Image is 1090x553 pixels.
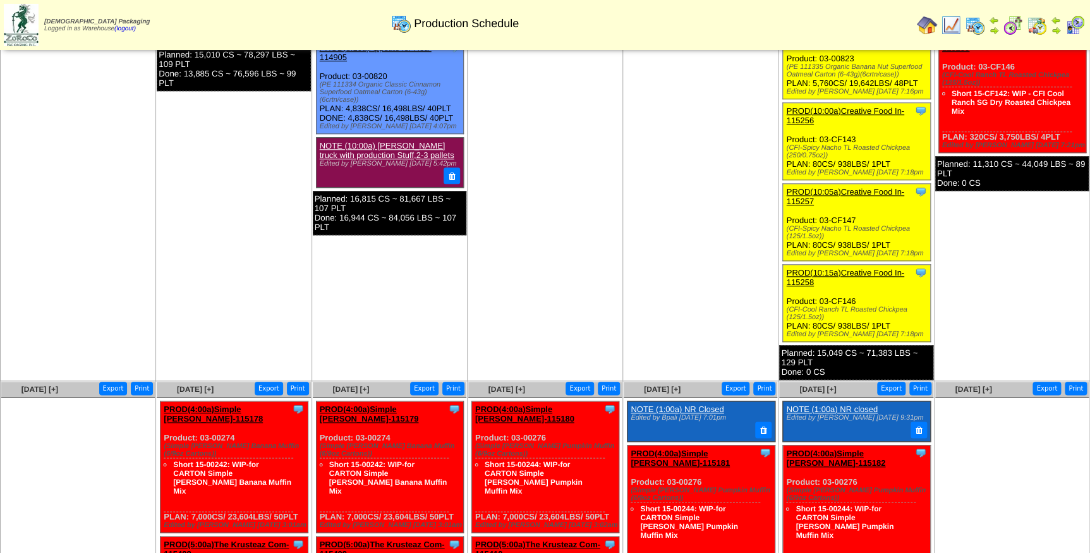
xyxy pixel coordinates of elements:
button: Print [442,382,464,395]
div: Product: 03-CF147 PLAN: 80CS / 938LBS / 1PLT [783,184,931,261]
button: Export [99,382,128,395]
div: Edited by [PERSON_NAME] [DATE] 3:02am [475,521,619,529]
div: Edited by [PERSON_NAME] [DATE] 9:31pm [786,414,924,422]
button: Export [877,382,905,395]
a: [DATE] [+] [332,385,369,394]
div: Edited by [PERSON_NAME] [DATE] 7:18pm [786,331,930,338]
img: arrowright.gif [1051,25,1061,35]
img: arrowleft.gif [1051,15,1061,25]
a: [DATE] [+] [644,385,681,394]
button: Export [566,382,594,395]
span: [DATE] [+] [177,385,214,394]
a: PROD(10:05a)Creative Food In-115257 [786,187,904,206]
img: Tooltip [914,266,927,279]
a: PROD(10:00a)Creative Food In-115256 [786,106,904,125]
img: Tooltip [603,403,616,415]
div: (PE 111334 Organic Classic Cinnamon Superfood Oatmeal Carton (6-43g)(6crtn/case)) [320,81,464,104]
div: Product: 03-00820 PLAN: 4,838CS / 16,498LBS / 40PLT DONE: 4,838CS / 16,498LBS / 40PLT [316,40,464,134]
a: PROD(4:00a)Simple [PERSON_NAME]-115181 [631,449,730,468]
a: PROD(4:00a)Simple [PERSON_NAME]-115179 [320,404,419,423]
div: Product: 03-CF146 PLAN: 320CS / 3,750LBS / 4PLT [938,30,1086,153]
div: (Simple [PERSON_NAME] Pumpkin Muffin (6/9oz Cartons)) [786,487,930,502]
div: (Simple [PERSON_NAME] Pumpkin Muffin (6/9oz Cartons)) [475,442,619,458]
img: Tooltip [292,403,305,415]
a: Short 15-CF142: WIP - CFI Cool Ranch SG Dry Roasted Chickpea Mix [952,89,1070,116]
div: Edited by [PERSON_NAME] [DATE] 7:16pm [786,88,930,95]
img: arrowright.gif [989,25,999,35]
a: PROD(10:15a)Creative Food In-115258 [786,268,904,287]
a: Short 15-00242: WIP-for CARTON Simple [PERSON_NAME] Banana Muffin Mix [329,460,447,495]
div: Product: 03-CF146 PLAN: 80CS / 938LBS / 1PLT [783,265,931,342]
div: Edited by [PERSON_NAME] [DATE] 7:21pm [942,142,1086,149]
div: (CFI-Spicy Nacho TL Roasted Chickpea (125/1.5oz)) [786,225,930,240]
img: Tooltip [914,446,927,459]
div: Product: 03-00274 PLAN: 7,000CS / 23,604LBS / 50PLT [160,401,308,533]
div: (CFI-Spicy Nacho TL Roasted Chickpea (250/0.75oz)) [786,144,930,159]
div: Edited by [PERSON_NAME] [DATE] 3:01am [320,521,464,529]
a: NOTE (1:00a) NR closed [786,404,878,414]
a: PROD(4:00a)Simple [PERSON_NAME]-115178 [164,404,263,423]
div: Edited by [PERSON_NAME] [DATE] 7:18pm [786,169,930,176]
span: [DATE] [+] [21,385,58,394]
img: Tooltip [448,538,461,550]
button: Export [410,382,439,395]
a: [DATE] [+] [955,385,991,394]
span: [DEMOGRAPHIC_DATA] Packaging [44,18,150,25]
a: (logout) [114,25,136,32]
img: Tooltip [759,446,772,459]
span: Logged in as Warehouse [44,18,150,32]
div: Planned: 15,010 CS ~ 78,297 LBS ~ 109 PLT Done: 13,885 CS ~ 76,596 LBS ~ 99 PLT [157,47,310,91]
button: Delete Note [444,167,460,184]
img: calendarblend.gif [1003,15,1023,35]
button: Print [287,382,309,395]
button: Export [255,382,283,395]
button: Print [909,382,931,395]
div: Planned: 11,310 CS ~ 44,049 LBS ~ 89 PLT Done: 0 CS [935,156,1089,191]
div: Edited by [PERSON_NAME] [DATE] 7:18pm [786,250,930,257]
button: Print [131,382,153,395]
img: Tooltip [448,403,461,415]
div: (Simple [PERSON_NAME] Pumpkin Muffin (6/9oz Cartons)) [631,487,775,502]
img: home.gif [917,15,937,35]
div: Product: 03-00276 PLAN: 7,000CS / 23,604LBS / 50PLT [471,401,619,533]
div: Edited by [PERSON_NAME] [DATE] 3:01am [164,521,308,529]
button: Export [1032,382,1061,395]
button: Print [598,382,620,395]
img: calendarprod.gif [391,13,411,33]
img: zoroco-logo-small.webp [4,4,39,46]
div: Edited by [PERSON_NAME] [DATE] 5:42pm [320,160,457,167]
a: Short 15-00244: WIP-for CARTON Simple [PERSON_NAME] Pumpkin Muffin Mix [796,504,893,540]
a: PROD(4:00a)Simple [PERSON_NAME]-115182 [786,449,885,468]
div: (PE 111335 Organic Banana Nut Superfood Oatmeal Carton (6-43g)(6crtn/case)) [786,63,930,78]
span: Production Schedule [414,17,519,30]
button: Print [753,382,775,395]
div: Product: 03-CF143 PLAN: 80CS / 938LBS / 1PLT [783,103,931,180]
a: [DATE] [+] [488,385,525,394]
button: Delete Note [755,422,772,438]
div: Planned: 16,815 CS ~ 81,667 LBS ~ 107 PLT Done: 16,944 CS ~ 84,056 LBS ~ 107 PLT [313,191,466,235]
div: (CFI-Cool Ranch TL Roasted Chickpea (125/1.5oz)) [786,306,930,321]
div: Product: 03-00274 PLAN: 7,000CS / 23,604LBS / 50PLT [316,401,464,533]
img: calendarinout.gif [1027,15,1047,35]
div: (Simple [PERSON_NAME] Banana Muffin (6/9oz Cartons)) [164,442,308,458]
div: Edited by Bpali [DATE] 7:01pm [631,414,768,422]
div: Edited by [PERSON_NAME] [DATE] 4:07pm [320,123,464,130]
img: line_graph.gif [941,15,961,35]
img: arrowleft.gif [989,15,999,25]
img: Tooltip [914,185,927,198]
img: Tooltip [292,538,305,550]
a: NOTE (10:00a) [PERSON_NAME] truck with production Stuff,2-3 pallets [320,141,454,160]
button: Export [722,382,750,395]
a: [DATE] [+] [799,385,836,394]
a: Short 15-00244: WIP-for CARTON Simple [PERSON_NAME] Pumpkin Muffin Mix [640,504,738,540]
img: calendarprod.gif [965,15,985,35]
img: Tooltip [603,538,616,550]
img: calendarcustomer.gif [1065,15,1085,35]
a: Short 15-00242: WIP-for CARTON Simple [PERSON_NAME] Banana Muffin Mix [173,460,291,495]
div: (CFI-Cool Ranch TL Roasted Chickpea (125/1.5oz)) [942,71,1086,87]
a: NOTE (1:00a) NR Closed [631,404,724,414]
